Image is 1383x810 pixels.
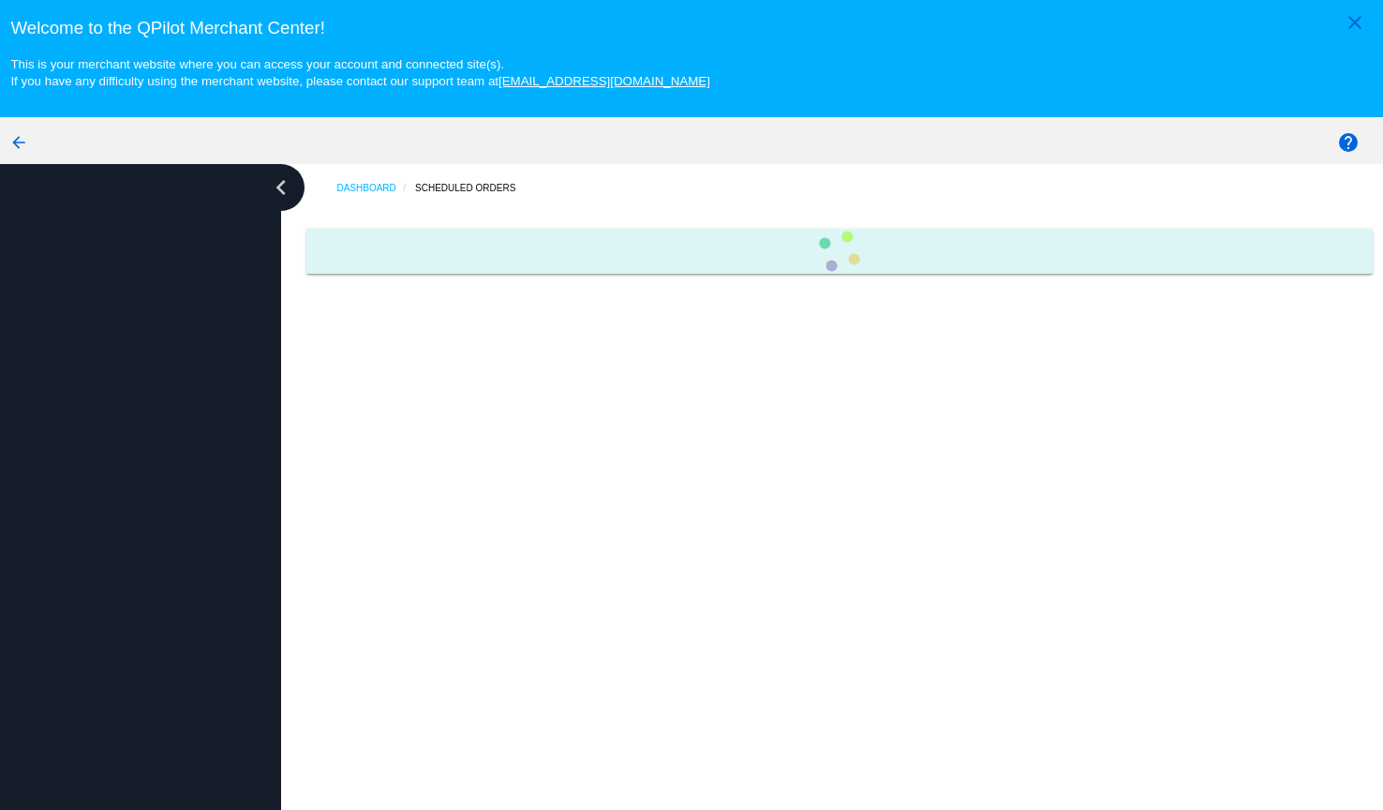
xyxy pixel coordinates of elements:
a: Dashboard [336,173,415,202]
i: chevron_left [266,172,296,202]
h3: Welcome to the QPilot Merchant Center! [10,18,1372,38]
small: This is your merchant website where you can access your account and connected site(s). If you hav... [10,57,709,88]
mat-icon: help [1337,131,1360,154]
a: [EMAIL_ADDRESS][DOMAIN_NAME] [498,74,710,88]
a: Scheduled Orders [415,173,532,202]
mat-icon: close [1344,11,1366,34]
mat-icon: arrow_back [7,131,30,154]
